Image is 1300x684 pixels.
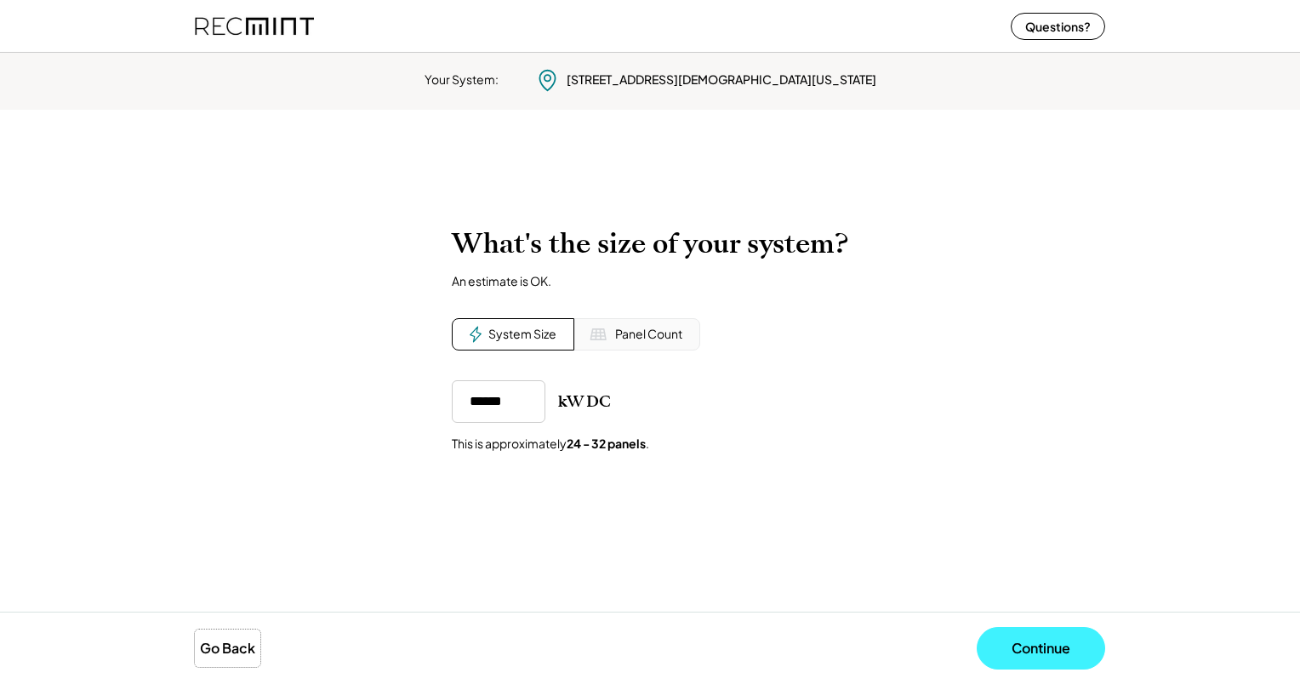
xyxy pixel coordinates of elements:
[615,326,682,343] div: Panel Count
[567,71,876,88] div: [STREET_ADDRESS][DEMOGRAPHIC_DATA][US_STATE]
[195,630,260,667] button: Go Back
[452,273,551,288] div: An estimate is OK.
[425,71,499,88] div: Your System:
[452,436,649,453] div: This is approximately .
[1011,13,1105,40] button: Questions?
[567,436,646,451] strong: 24 - 32 panels
[195,3,314,48] img: recmint-logotype%403x%20%281%29.jpeg
[558,391,611,412] div: kW DC
[488,326,556,343] div: System Size
[452,227,848,260] h2: What's the size of your system?
[590,326,607,343] img: Solar%20Panel%20Icon%20%281%29.svg
[977,627,1105,670] button: Continue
